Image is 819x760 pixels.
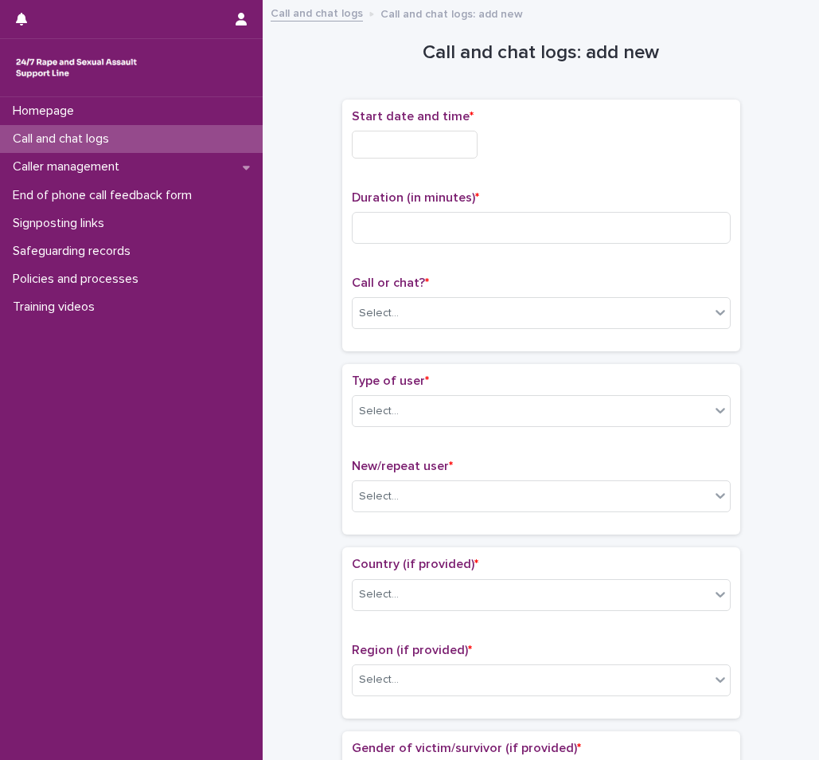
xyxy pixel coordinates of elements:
[6,244,143,259] p: Safeguarding records
[359,488,399,505] div: Select...
[359,586,399,603] div: Select...
[6,300,107,315] p: Training videos
[6,188,205,203] p: End of phone call feedback form
[352,460,453,472] span: New/repeat user
[352,110,474,123] span: Start date and time
[13,52,140,84] img: rhQMoQhaT3yELyF149Cw
[352,276,429,289] span: Call or chat?
[271,3,363,22] a: Call and chat logs
[359,305,399,322] div: Select...
[6,159,132,174] p: Caller management
[342,41,740,65] h1: Call and chat logs: add new
[359,403,399,420] div: Select...
[6,272,151,287] p: Policies and processes
[352,191,479,204] span: Duration (in minutes)
[352,644,472,656] span: Region (if provided)
[352,742,581,754] span: Gender of victim/survivor (if provided)
[380,4,523,22] p: Call and chat logs: add new
[359,672,399,688] div: Select...
[6,131,122,147] p: Call and chat logs
[6,104,87,119] p: Homepage
[352,558,478,570] span: Country (if provided)
[352,374,429,387] span: Type of user
[6,216,117,231] p: Signposting links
